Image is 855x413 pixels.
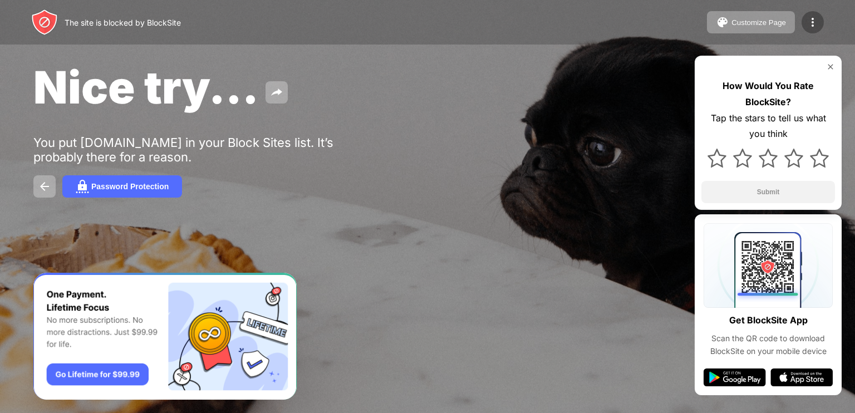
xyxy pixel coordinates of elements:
img: back.svg [38,180,51,193]
div: The site is blocked by BlockSite [65,18,181,27]
img: star.svg [733,149,752,168]
img: password.svg [76,180,89,193]
img: header-logo.svg [31,9,58,36]
img: app-store.svg [770,368,833,386]
img: google-play.svg [704,368,766,386]
span: Nice try... [33,60,259,114]
img: star.svg [784,149,803,168]
div: You put [DOMAIN_NAME] in your Block Sites list. It’s probably there for a reason. [33,135,377,164]
img: pallet.svg [716,16,729,29]
div: Tap the stars to tell us what you think [701,110,835,142]
div: Customize Page [731,18,786,27]
button: Submit [701,181,835,203]
img: qrcode.svg [704,223,833,308]
div: Scan the QR code to download BlockSite on your mobile device [704,332,833,357]
img: menu-icon.svg [806,16,819,29]
button: Password Protection [62,175,182,198]
img: star.svg [810,149,829,168]
div: How Would You Rate BlockSite? [701,78,835,110]
div: Get BlockSite App [729,312,808,328]
img: star.svg [759,149,778,168]
img: rate-us-close.svg [826,62,835,71]
iframe: Banner [33,273,297,400]
img: share.svg [270,86,283,99]
button: Customize Page [707,11,795,33]
div: Password Protection [91,182,169,191]
img: star.svg [707,149,726,168]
